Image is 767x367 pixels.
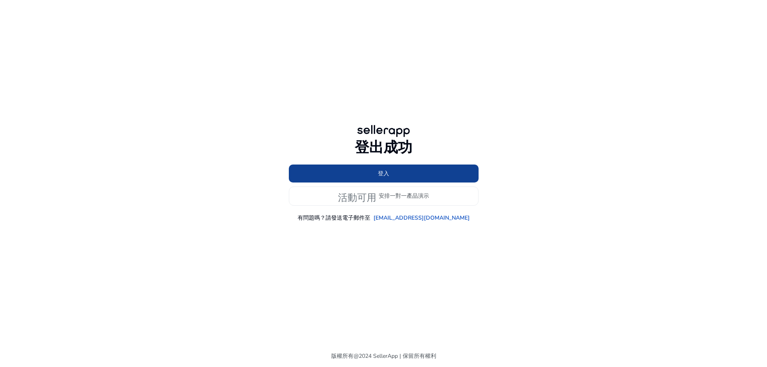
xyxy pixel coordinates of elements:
font: 登入 [378,170,389,177]
button: 活動可用安排一對一產品演示 [289,186,479,206]
font: 有問題嗎？請發送電子郵件至 [298,214,370,222]
font: 安排一對一產品演示 [379,192,429,200]
font: 版權所有@2024 SellerApp | 保留所有權利 [331,352,436,360]
button: 登入 [289,165,479,183]
font: 活動可用 [338,190,376,202]
a: [EMAIL_ADDRESS][DOMAIN_NAME] [374,214,470,222]
font: 登出成功 [355,138,412,157]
